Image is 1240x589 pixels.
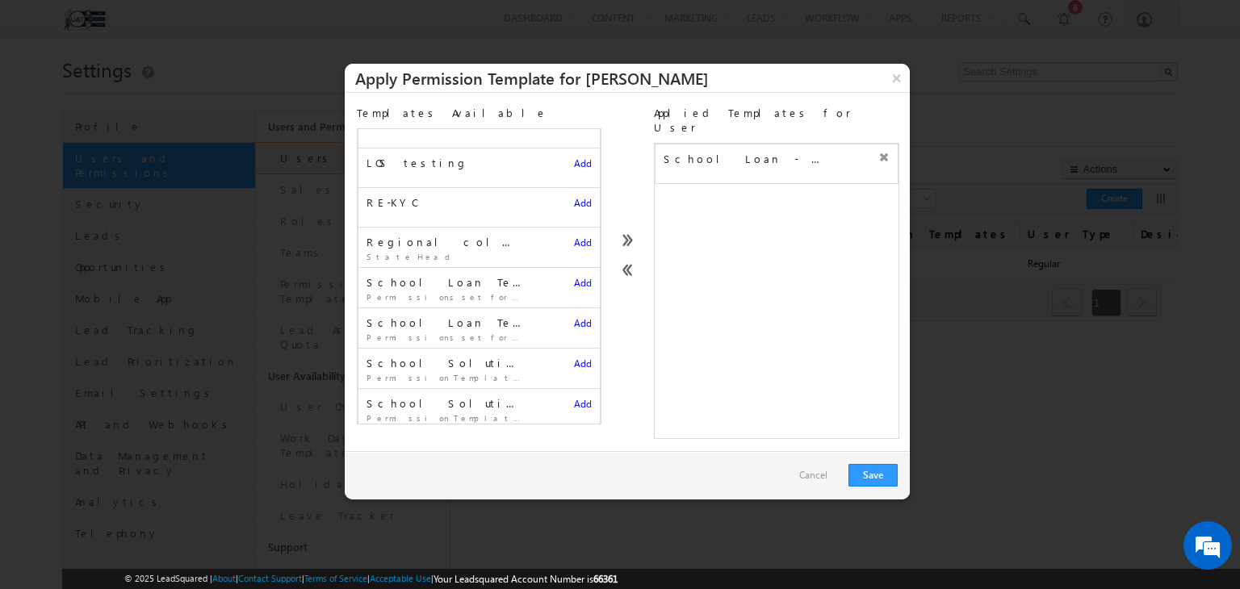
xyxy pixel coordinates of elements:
[367,290,525,304] span: Permissions set for School Loan Team Download
[884,64,910,92] button: ×
[357,106,601,128] div: Templates Available
[367,370,525,385] span: Permission Templates for School Solution Team Download
[574,357,592,370] span: Add
[220,463,293,485] em: Start Chat
[238,573,302,583] a: Contact Support
[355,64,884,92] h3: Apply Permission Template for [PERSON_NAME]
[367,249,525,264] span: State Head
[367,275,525,290] span: School Loan Team Download
[367,330,525,345] span: Permissions set for School Loan Team
[574,236,592,249] span: Add
[593,573,618,585] span: 66361
[367,411,525,425] span: Permission Templates for School Solution Team
[848,464,898,487] button: Save
[434,573,618,585] span: Your Leadsquared Account Number is
[124,571,618,587] span: © 2025 LeadSquared | | | | |
[21,149,295,449] textarea: Type your message and hit 'Enter'
[367,195,525,210] span: RE-KYC
[367,156,525,170] span: LOS testing
[212,573,236,583] a: About
[304,573,367,583] a: Terms of Service
[574,157,592,169] span: Add
[574,118,592,130] span: Add
[27,85,68,106] img: d_60004797649_company_0_60004797649
[367,315,525,330] span: School Loan Team Permission
[574,197,592,209] span: Add
[265,8,304,47] div: Minimize live chat window
[367,235,525,249] span: Regional collection Head
[574,277,592,289] span: Add
[664,152,822,166] span: School Loan - NSM Permission
[654,106,898,143] div: Applied Templates for User
[84,85,271,106] div: Chat with us now
[370,573,431,583] a: Acceptable Use
[367,356,525,370] span: School Solution Team Download
[574,398,592,410] span: Add
[791,463,836,487] a: Cancel
[367,396,525,411] span: School Solution Team Permission
[574,317,592,329] span: Add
